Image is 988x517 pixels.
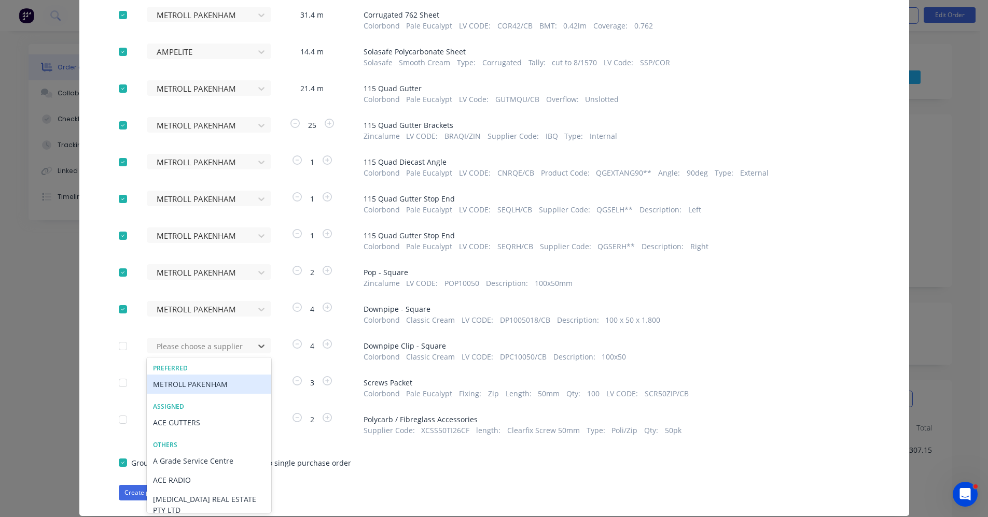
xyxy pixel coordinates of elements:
[602,351,626,362] span: 100x50
[294,46,330,57] span: 14.4 m
[406,314,455,325] span: Classic Cream
[294,83,330,94] span: 21.4 m
[604,57,633,68] span: LV Code :
[587,388,600,399] span: 100
[488,388,499,399] span: Zip
[462,351,493,362] span: LV CODE :
[364,94,400,105] span: Colorbond
[507,425,580,436] span: Clearfix Screw 50mm
[500,351,547,362] span: DPC10050/CB
[539,204,590,215] span: Supplier Code :
[406,204,452,215] span: Pale Eucalypt
[147,451,271,470] div: A Grade Service Centre
[486,278,528,289] span: Description :
[302,120,323,131] span: 25
[642,241,684,252] span: Description :
[640,57,670,68] span: SSP/COR
[593,20,628,31] span: Coverage :
[596,167,651,178] span: QGEXTANG90**
[539,20,557,31] span: BMT :
[406,131,438,141] span: LV CODE :
[364,425,415,436] span: Supplier Code :
[406,241,452,252] span: Pale Eucalypt
[364,241,400,252] span: Colorbond
[715,167,733,178] span: Type :
[364,9,870,20] span: Corrugated 762 Sheet
[590,131,617,141] span: Internal
[540,241,591,252] span: Supplier Code :
[587,425,605,436] span: Type :
[364,20,400,31] span: Colorbond
[304,304,321,314] span: 4
[147,470,271,490] div: ACE RADIO
[364,414,870,425] span: Polycarb / Fibreglass Accessories
[364,377,870,388] span: Screws Packet
[364,46,870,57] span: Solasafe Polycarbonate Sheet
[304,156,321,167] span: 1
[364,267,870,278] span: Pop - Square
[364,131,400,141] span: Zincalume
[364,230,870,241] span: 115 Quad Gutter Stop End
[740,167,769,178] span: External
[552,57,597,68] span: cut to 8/1570
[459,167,491,178] span: LV CODE :
[488,131,539,141] span: Supplier Code :
[457,57,476,68] span: Type :
[364,193,870,204] span: 115 Quad Gutter Stop End
[566,388,580,399] span: Qty :
[497,20,533,31] span: COR42/CB
[688,204,701,215] span: Left
[364,278,400,289] span: Zincalume
[406,94,452,105] span: Pale Eucalypt
[119,485,186,500] button: Create purchase(s)
[563,20,587,31] span: 0.42lm
[364,83,870,94] span: 115 Quad Gutter
[304,414,321,425] span: 2
[497,241,533,252] span: SEQRH/CB
[147,375,271,394] div: METROLL PAKENHAM
[406,167,452,178] span: Pale Eucalypt
[500,314,550,325] span: DP1005018/CB
[644,425,658,436] span: Qty :
[482,57,522,68] span: Corrugated
[459,20,491,31] span: LV CODE :
[528,57,546,68] span: Tally :
[546,94,579,105] span: Overflow :
[364,340,870,351] span: Downpipe Clip - Square
[564,131,583,141] span: Type :
[639,204,681,215] span: Description :
[147,364,271,373] div: Preferred
[476,425,500,436] span: length :
[406,388,452,399] span: Pale Eucalypt
[605,314,660,325] span: 100 x 50 x 1.800
[406,351,455,362] span: Classic Cream
[147,440,271,450] div: Others
[364,120,870,131] span: 115 Quad Gutter Brackets
[294,9,330,20] span: 31.4 m
[459,388,481,399] span: Fixing :
[304,267,321,278] span: 2
[553,351,595,362] span: Description :
[953,482,978,507] iframe: Intercom live chat
[557,314,599,325] span: Description :
[364,351,400,362] span: Colorbond
[444,278,479,289] span: POP10050
[690,241,708,252] span: Right
[535,278,573,289] span: 100x50mm
[459,94,489,105] span: LV Code :
[506,388,532,399] span: Length :
[147,402,271,411] div: Assigned
[364,167,400,178] span: Colorbond
[495,94,539,105] span: GUTMQU/CB
[497,204,532,215] span: SEQLH/CB
[421,425,469,436] span: XCSS50TI26CF
[459,204,491,215] span: LV CODE :
[364,204,400,215] span: Colorbond
[304,193,321,204] span: 1
[364,57,393,68] span: Solasafe
[406,20,452,31] span: Pale Eucalypt
[658,167,680,178] span: Angle :
[364,304,870,314] span: Downpipe - Square
[364,156,870,167] span: 115 Quad Diecast Angle
[541,167,590,178] span: Product Code :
